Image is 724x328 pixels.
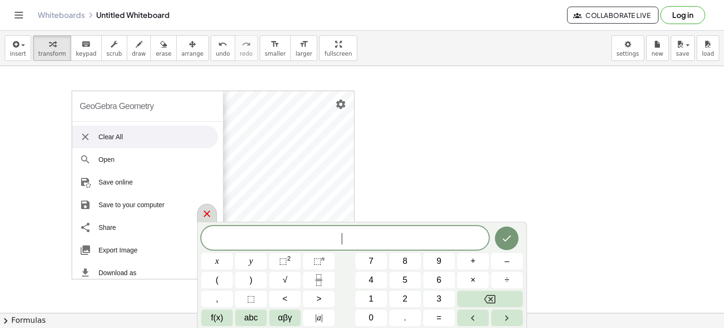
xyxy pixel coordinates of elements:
[82,39,90,50] i: keyboard
[296,50,312,57] span: larger
[72,216,218,239] li: Share
[247,293,255,305] span: ⬚
[260,35,291,61] button: format_sizesmaller
[265,50,286,57] span: smaller
[315,311,323,324] span: a
[303,253,335,269] button: Superscript
[505,274,510,286] span: ÷
[242,39,251,50] i: redo
[369,255,373,268] span: 7
[201,253,233,269] button: x
[235,272,267,288] button: )
[72,171,218,193] li: Save online
[389,310,421,326] button: .
[11,8,26,23] button: Toggle navigation
[216,293,218,305] span: ,
[269,310,301,326] button: Greek alphabet
[436,293,441,305] span: 3
[702,50,714,57] span: load
[269,272,301,288] button: Square root
[403,274,407,286] span: 5
[127,35,151,61] button: draw
[235,35,258,61] button: redoredo
[491,310,523,326] button: Right arrow
[250,274,253,286] span: )
[342,233,347,244] span: ​
[436,311,442,324] span: =
[470,255,476,268] span: +
[72,261,218,284] li: Download as
[38,50,66,57] span: transform
[80,154,91,165] img: svg+xml;base64,PHN2ZyB4bWxucz0iaHR0cDovL3d3dy53My5vcmcvMjAwMC9zdmciIHdpZHRoPSIyNCIgaGVpZ2h0PSIyNC...
[216,50,230,57] span: undo
[181,50,204,57] span: arrange
[72,239,218,261] li: Export Image
[321,255,325,262] sup: n
[355,291,387,307] button: 1
[321,313,323,322] span: |
[287,255,291,262] sup: 2
[495,227,518,250] button: Done
[249,255,253,268] span: y
[315,313,317,322] span: |
[211,311,223,324] span: f(x)
[369,311,373,324] span: 0
[279,256,287,266] span: ⬚
[211,35,235,61] button: undoundo
[132,50,146,57] span: draw
[216,274,219,286] span: (
[303,310,335,326] button: Absolute value
[80,131,91,143] img: svg+xml;base64,PHN2ZyB4bWxucz0iaHR0cDovL3d3dy53My5vcmcvMjAwMC9zdmciIHdpZHRoPSIyNCIgaGVpZ2h0PSIyNC...
[646,35,669,61] button: new
[283,274,288,286] span: √
[271,39,280,50] i: format_size
[5,35,31,61] button: insert
[355,310,387,326] button: 0
[355,253,387,269] button: 7
[71,35,102,61] button: keyboardkeypad
[617,50,639,57] span: settings
[355,272,387,288] button: 4
[80,244,91,256] img: svg+xml;base64,PHN2ZyB4bWxucz0iaHR0cDovL3d3dy53My5vcmcvMjAwMC9zdmciIHdpZHRoPSIyNCIgaGVpZ2h0PSIyNC...
[369,274,373,286] span: 4
[316,293,321,305] span: >
[470,274,476,286] span: ×
[313,256,321,266] span: ⬚
[457,310,489,326] button: Left arrow
[72,91,354,279] div: Geometry
[491,253,523,269] button: Minus
[457,291,523,307] button: Backspace
[319,35,357,61] button: fullscreen
[389,272,421,288] button: 5
[76,50,97,57] span: keypad
[660,6,705,24] button: Log in
[303,291,335,307] button: Greater than
[101,35,127,61] button: scrub
[404,311,406,324] span: .
[436,255,441,268] span: 9
[423,291,455,307] button: 3
[403,293,407,305] span: 2
[235,310,267,326] button: Alphabet
[269,253,301,269] button: Squared
[423,253,455,269] button: 9
[436,274,441,286] span: 6
[671,35,695,61] button: save
[324,50,352,57] span: fullscreen
[33,35,71,61] button: transform
[611,35,644,61] button: settings
[72,193,218,216] li: Save to your computer
[38,10,85,20] a: Whiteboards
[10,50,26,57] span: insert
[651,50,663,57] span: new
[201,272,233,288] button: (
[299,39,308,50] i: format_size
[303,272,335,288] button: Fraction
[403,255,407,268] span: 8
[215,255,219,268] span: x
[218,39,227,50] i: undo
[278,311,292,324] span: αβγ
[423,272,455,288] button: 6
[676,50,689,57] span: save
[504,255,509,268] span: –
